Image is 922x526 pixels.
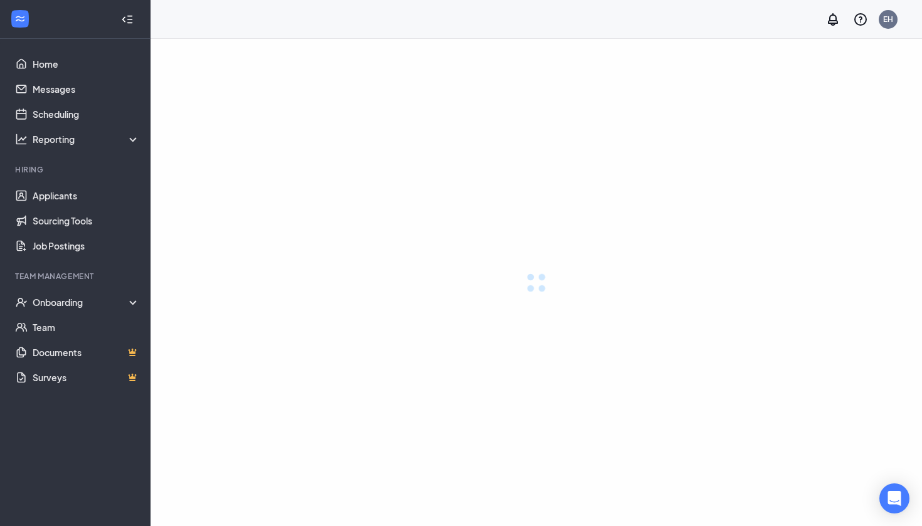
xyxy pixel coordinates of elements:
a: DocumentsCrown [33,340,140,365]
svg: Analysis [15,133,28,145]
a: SurveysCrown [33,365,140,390]
svg: UserCheck [15,296,28,308]
svg: Collapse [121,13,134,26]
svg: WorkstreamLogo [14,13,26,25]
div: Reporting [33,133,140,145]
a: Scheduling [33,102,140,127]
div: Onboarding [33,296,140,308]
a: Home [33,51,140,76]
a: Job Postings [33,233,140,258]
a: Sourcing Tools [33,208,140,233]
a: Team [33,315,140,340]
div: Team Management [15,271,137,281]
a: Applicants [33,183,140,208]
div: Hiring [15,164,137,175]
svg: Notifications [825,12,840,27]
div: Open Intercom Messenger [879,483,909,513]
a: Messages [33,76,140,102]
svg: QuestionInfo [853,12,868,27]
div: EH [883,14,893,24]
